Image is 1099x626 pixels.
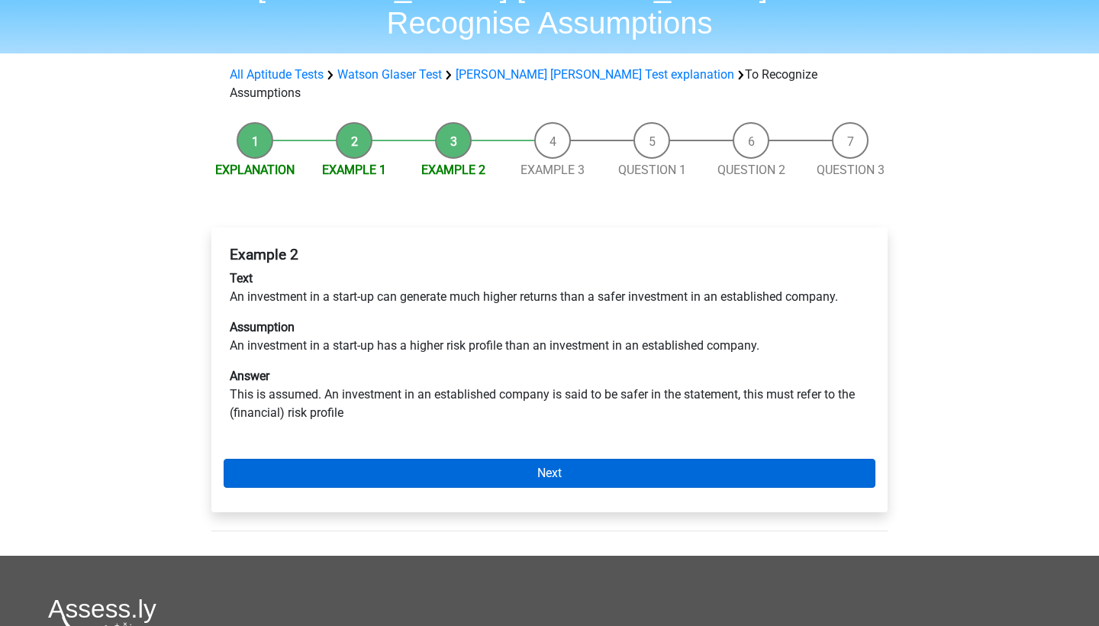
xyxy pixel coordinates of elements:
p: This is assumed. An investment in an established company is said to be safer in the statement, th... [230,367,869,422]
a: Watson Glaser Test [337,67,442,82]
a: [PERSON_NAME] [PERSON_NAME] Test explanation [456,67,734,82]
b: Assumption [230,320,295,334]
a: Example 1 [322,163,386,177]
a: Question 1 [618,163,686,177]
b: Text [230,271,253,286]
a: Question 2 [717,163,785,177]
b: Answer [230,369,269,383]
a: Explanation [215,163,295,177]
a: Next [224,459,875,488]
div: To Recognize Assumptions [224,66,875,102]
p: An investment in a start-up has a higher risk profile than an investment in an established company. [230,318,869,355]
b: Example 2 [230,246,298,263]
p: An investment in a start-up can generate much higher returns than a safer investment in an establ... [230,269,869,306]
a: Example 3 [520,163,585,177]
a: Example 2 [421,163,485,177]
a: Question 3 [817,163,885,177]
a: All Aptitude Tests [230,67,324,82]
